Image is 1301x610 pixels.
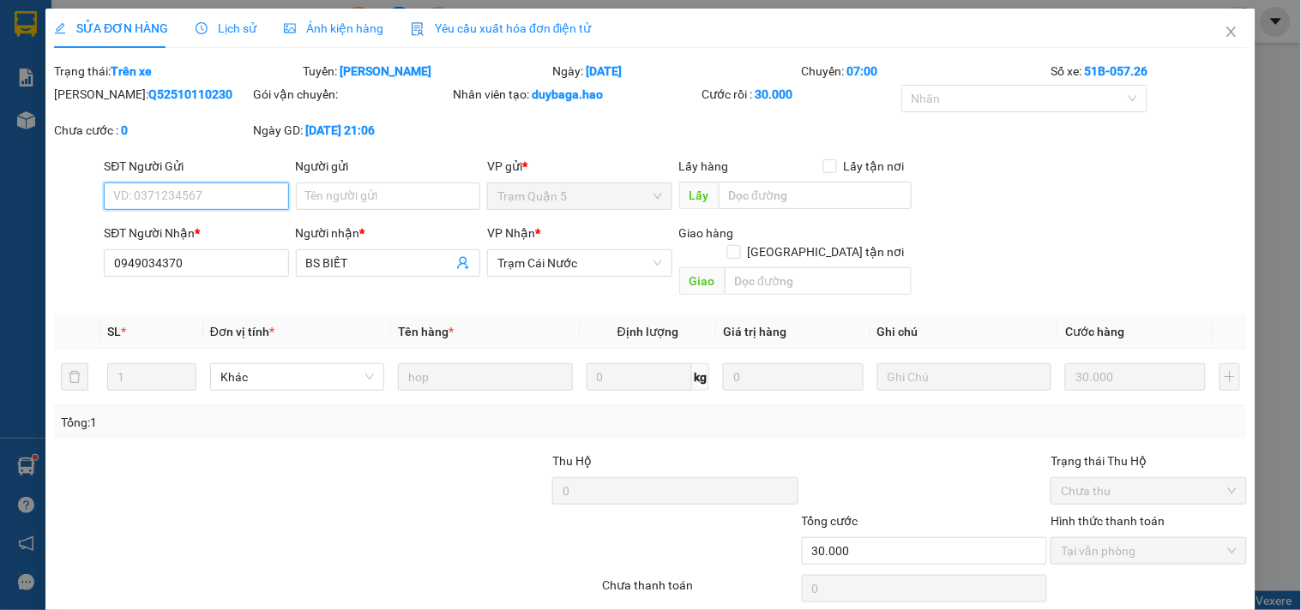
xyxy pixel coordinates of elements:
[306,123,376,137] b: [DATE] 21:06
[1220,363,1240,391] button: plus
[679,159,729,173] span: Lấy hàng
[284,21,383,35] span: Ảnh kiện hàng
[877,363,1051,391] input: Ghi Chú
[1061,538,1236,564] span: Tại văn phòng
[617,325,678,338] span: Định lượng
[497,183,661,209] span: Trạm Quận 5
[302,62,551,81] div: Tuyến:
[679,226,734,240] span: Giao hàng
[107,325,121,338] span: SL
[1084,64,1147,78] b: 51B-057.26
[586,64,622,78] b: [DATE]
[1065,363,1206,391] input: 0
[725,267,912,295] input: Dọc đường
[719,182,912,209] input: Dọc đường
[1061,478,1236,504] span: Chưa thu
[756,87,793,101] b: 30.000
[800,62,1050,81] div: Chuyến:
[456,256,470,270] span: user-add
[340,64,432,78] b: [PERSON_NAME]
[1049,62,1248,81] div: Số xe:
[497,250,661,276] span: Trạm Cái Nước
[254,121,449,140] div: Ngày GD:
[284,22,296,34] span: picture
[837,157,912,176] span: Lấy tận nơi
[210,325,274,338] span: Đơn vị tính
[1051,452,1246,470] div: Trạng thái Thu Hộ
[104,157,288,176] div: SĐT Người Gửi
[723,363,864,391] input: 0
[551,62,800,81] div: Ngày:
[111,64,152,78] b: Trên xe
[453,85,699,104] div: Nhân viên tạo:
[679,182,719,209] span: Lấy
[487,226,535,240] span: VP Nhận
[21,124,238,152] b: GỬI : Trạm Cái Nước
[296,224,480,242] div: Người nhận
[741,242,912,261] span: [GEOGRAPHIC_DATA] tận nơi
[870,315,1058,349] th: Ghi chú
[1225,25,1238,39] span: close
[196,21,256,35] span: Lịch sử
[1051,514,1165,528] label: Hình thức thanh toán
[148,87,232,101] b: Q52510110230
[398,325,454,338] span: Tên hàng
[487,157,672,176] div: VP gửi
[692,363,709,391] span: kg
[411,22,425,36] img: icon
[61,413,503,432] div: Tổng: 1
[160,63,717,85] li: Hotline: 02839552959
[196,22,208,34] span: clock-circle
[160,42,717,63] li: 26 Phó Cơ Điều, Phường 12
[723,325,786,338] span: Giá trị hàng
[702,85,898,104] div: Cước rồi :
[1065,325,1124,338] span: Cước hàng
[398,363,572,391] input: VD: Bàn, Ghế
[54,121,250,140] div: Chưa cước :
[104,224,288,242] div: SĐT Người Nhận
[52,62,302,81] div: Trạng thái:
[847,64,878,78] b: 07:00
[61,363,88,391] button: delete
[121,123,128,137] b: 0
[1208,9,1256,57] button: Close
[254,85,449,104] div: Gói vận chuyển:
[296,157,480,176] div: Người gửi
[532,87,603,101] b: duybaga.hao
[21,21,107,107] img: logo.jpg
[411,21,592,35] span: Yêu cầu xuất hóa đơn điện tử
[679,267,725,295] span: Giao
[54,21,168,35] span: SỬA ĐƠN HÀNG
[600,576,799,606] div: Chưa thanh toán
[802,514,858,528] span: Tổng cước
[54,85,250,104] div: [PERSON_NAME]:
[54,22,66,34] span: edit
[552,454,592,468] span: Thu Hộ
[220,364,374,390] span: Khác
